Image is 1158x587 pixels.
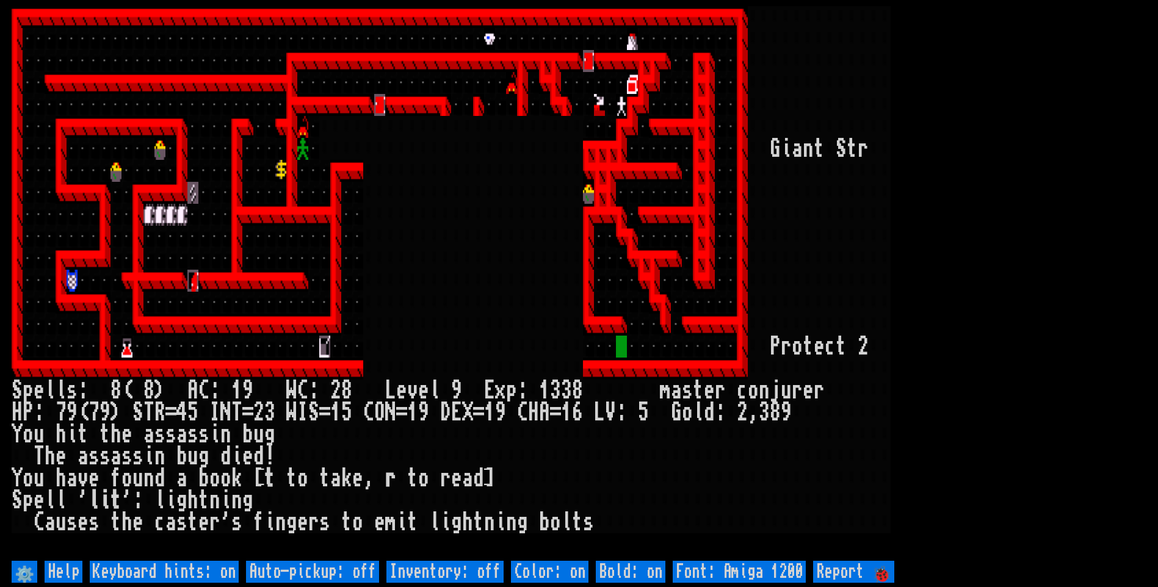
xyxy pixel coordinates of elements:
div: 9 [781,402,792,423]
div: e [704,380,715,402]
div: t [407,467,418,489]
div: H [12,402,23,423]
div: l [45,380,56,402]
div: 9 [67,402,78,423]
div: r [715,380,726,402]
div: t [110,489,121,511]
div: s [67,511,78,533]
div: h [187,489,198,511]
div: t [803,336,814,358]
div: h [56,423,67,445]
input: Keyboard hints: on [90,561,239,583]
div: E [451,402,462,423]
div: e [396,380,407,402]
div: r [308,511,319,533]
div: o [220,467,231,489]
div: s [231,511,242,533]
input: Help [45,561,82,583]
div: t [78,423,89,445]
div: i [67,423,78,445]
div: t [473,511,484,533]
div: G [671,402,682,423]
div: h [121,511,132,533]
div: 1 [484,402,495,423]
div: T [231,402,242,423]
div: o [550,511,561,533]
div: C [363,402,374,423]
div: p [23,380,34,402]
div: 4 [176,402,187,423]
div: m [385,511,396,533]
div: P [23,402,34,423]
div: b [539,511,550,533]
div: i [220,489,231,511]
div: 5 [187,402,198,423]
div: t [187,511,198,533]
div: r [792,380,803,402]
div: n [143,467,154,489]
div: s [583,511,594,533]
div: r [209,511,220,533]
div: a [110,445,121,467]
div: = [550,402,561,423]
div: i [440,511,451,533]
div: ' [121,489,132,511]
div: : [209,380,220,402]
div: t [341,511,352,533]
div: l [45,489,56,511]
div: O [374,402,385,423]
div: n [154,445,165,467]
div: l [89,489,100,511]
div: l [429,511,440,533]
div: 5 [638,402,649,423]
div: t [814,138,825,160]
div: 8 [341,380,352,402]
div: I [209,402,220,423]
input: Color: on [511,561,588,583]
div: , [748,402,759,423]
div: 1 [561,402,572,423]
div: n [759,380,770,402]
div: C [297,380,308,402]
div: s [198,423,209,445]
div: a [78,445,89,467]
div: a [462,467,473,489]
div: n [209,489,220,511]
div: 1 [539,380,550,402]
div: i [396,511,407,533]
div: u [56,511,67,533]
div: i [209,423,220,445]
div: g [176,489,187,511]
div: 9 [418,402,429,423]
div: 9 [495,402,506,423]
div: d [154,467,165,489]
div: p [506,380,517,402]
div: s [682,380,693,402]
div: n [803,138,814,160]
div: n [220,423,231,445]
div: 1 [231,380,242,402]
div: 1 [330,402,341,423]
div: [ [253,467,264,489]
div: o [792,336,803,358]
div: T [143,402,154,423]
input: Bold: on [596,561,665,583]
div: I [297,402,308,423]
div: 8 [572,380,583,402]
div: : [715,402,726,423]
div: o [121,467,132,489]
div: l [429,380,440,402]
div: i [165,489,176,511]
div: 2 [737,402,748,423]
div: i [231,445,242,467]
div: g [286,511,297,533]
div: t [100,423,110,445]
div: r [858,138,869,160]
div: t [693,380,704,402]
div: a [143,423,154,445]
div: : [34,402,45,423]
div: o [209,467,220,489]
div: s [89,511,100,533]
div: ) [110,402,121,423]
div: g [242,489,253,511]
